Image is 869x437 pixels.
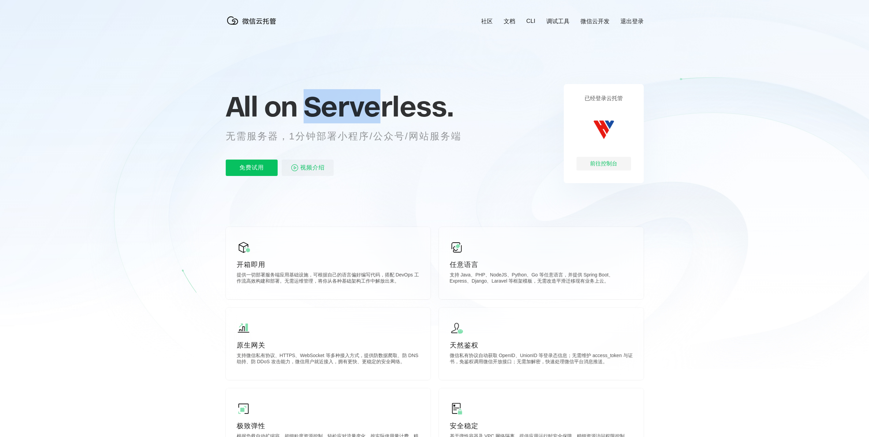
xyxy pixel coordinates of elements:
[304,89,453,123] span: Serverless.
[450,340,633,350] p: 天然鉴权
[450,353,633,366] p: 微信私有协议自动获取 OpenID、UnionID 等登录态信息；无需维护 access_token 与证书，免鉴权调用微信开放接口；无需加解密，快速处理微信平台消息推送。
[526,18,535,25] a: CLI
[620,17,644,25] a: 退出登录
[237,260,420,269] p: 开箱即用
[576,157,631,170] div: 前往控制台
[450,421,633,431] p: 安全稳定
[226,129,474,143] p: 无需服务器，1分钟部署小程序/公众号/网站服务端
[450,272,633,286] p: 支持 Java、PHP、NodeJS、Python、Go 等任意语言，并提供 Spring Boot、Express、Django、Laravel 等框架模板，无需改造平滑迁移现有业务上云。
[237,340,420,350] p: 原生网关
[580,17,609,25] a: 微信云开发
[450,260,633,269] p: 任意语言
[226,23,280,28] a: 微信云托管
[546,17,570,25] a: 调试工具
[481,17,493,25] a: 社区
[226,160,278,176] p: 免费试用
[291,164,299,172] img: video_play.svg
[300,160,325,176] span: 视频介绍
[237,272,420,286] p: 提供一切部署服务端应用基础设施，可根据自己的语言偏好编写代码，搭配 DevOps 工作流高效构建和部署。无需运维管理，将你从各种基础架构工作中解放出来。
[585,95,623,102] p: 已经登录云托管
[504,17,515,25] a: 文档
[237,421,420,431] p: 极致弹性
[237,353,420,366] p: 支持微信私有协议、HTTPS、WebSocket 等多种接入方式，提供防数据爬取、防 DNS 劫持、防 DDoS 攻击能力，微信用户就近接入，拥有更快、更稳定的安全网络。
[226,89,297,123] span: All on
[226,14,280,27] img: 微信云托管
